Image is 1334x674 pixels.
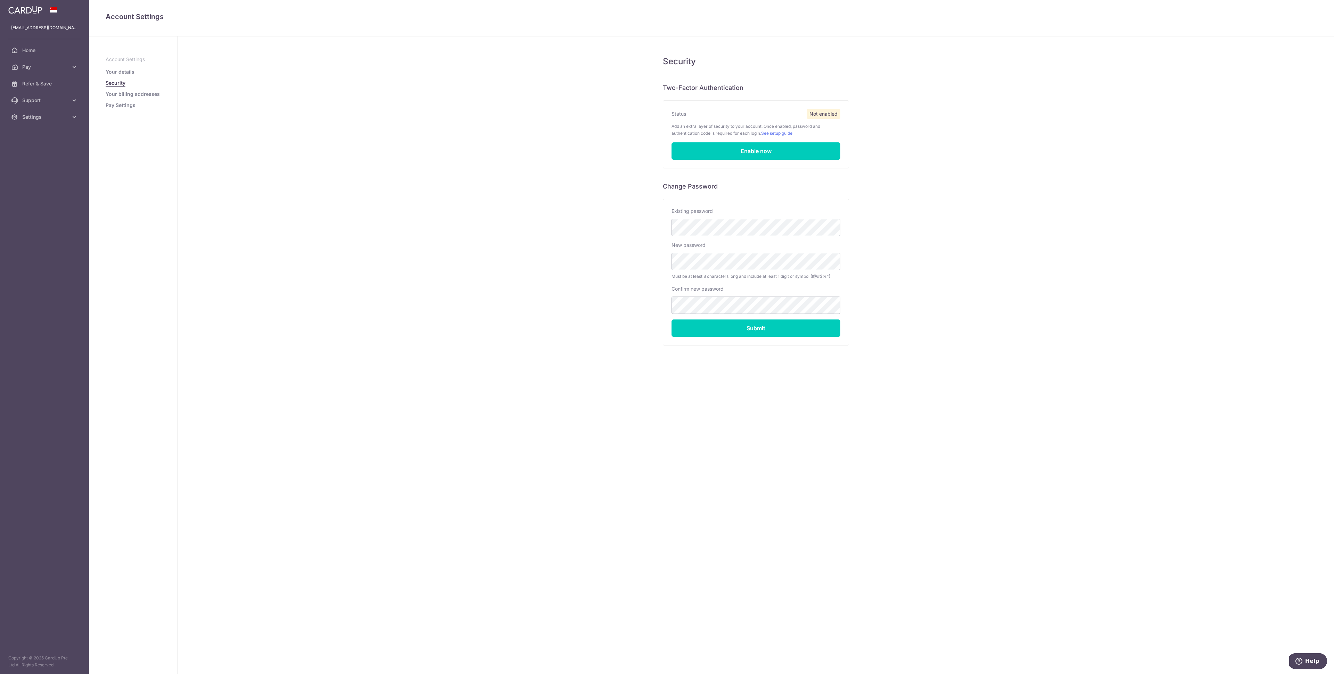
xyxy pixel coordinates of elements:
[106,11,1317,22] h4: Account Settings
[663,56,849,67] h5: Security
[672,319,840,337] input: Submit
[663,84,849,92] h6: Two-Factor Authentication
[22,114,68,120] span: Settings
[672,285,724,292] label: Confirm new password
[22,64,68,70] span: Pay
[672,242,706,249] label: New password
[672,142,840,160] a: Enable now
[672,273,840,280] span: Must be at least 8 characters long and include at least 1 digit or symbol (!@#$%^)
[672,110,686,117] label: Status
[1289,653,1327,671] iframe: Opens a widget where you can find more information
[8,6,42,14] img: CardUp
[22,80,68,87] span: Refer & Save
[16,5,30,11] span: Help
[663,182,849,191] h6: Change Password
[106,80,125,86] a: Security
[672,123,840,137] p: Add an extra layer of security to your account. Once enabled, password and authentication code is...
[22,97,68,104] span: Support
[761,131,792,136] a: See setup guide
[106,56,161,63] p: Account Settings
[11,24,78,31] p: [EMAIL_ADDRESS][DOMAIN_NAME]
[807,109,840,119] span: Not enabled
[22,47,68,54] span: Home
[106,102,135,109] a: Pay Settings
[106,68,134,75] a: Your details
[672,208,713,215] label: Existing password
[106,91,160,98] a: Your billing addresses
